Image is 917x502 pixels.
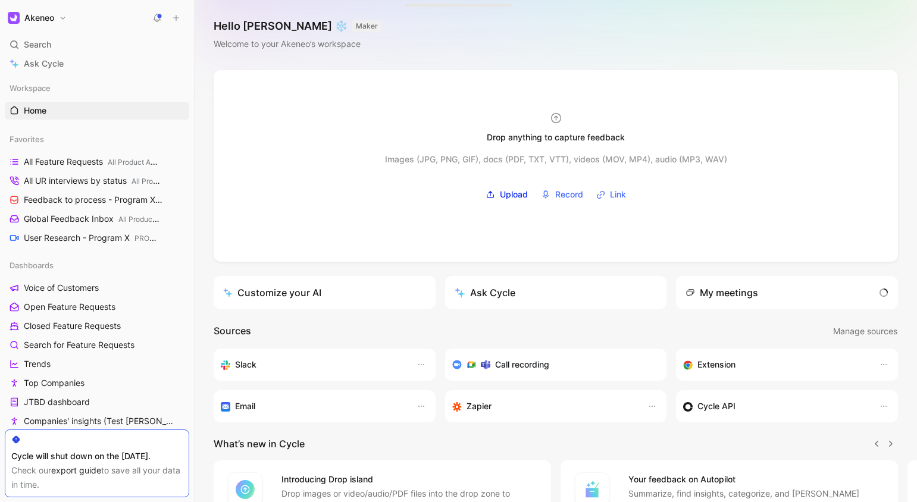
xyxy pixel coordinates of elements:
button: Link [592,186,630,203]
a: JTBD dashboard [5,393,189,411]
div: Capture feedback from thousands of sources with Zapier (survey results, recordings, sheets, etc). [452,399,636,413]
span: All Product Areas [108,158,165,167]
div: Dashboards [5,256,189,274]
a: Open Feature Requests [5,298,189,316]
h4: Introducing Drop island [281,472,537,487]
span: Link [610,187,626,202]
div: Check our to save all your data in time. [11,463,183,492]
a: User Research - Program XPROGRAM X [5,229,189,247]
a: All UR interviews by statusAll Product Areas [5,172,189,190]
a: Feedback to process - Program XPROGRAM X [5,191,189,209]
span: Open Feature Requests [24,301,115,313]
div: Workspace [5,79,189,97]
h1: Akeneo [24,12,54,23]
img: Akeneo [8,12,20,24]
a: Trends [5,355,189,373]
button: MAKER [352,20,381,32]
div: Customize your AI [223,285,321,300]
a: Closed Feature Requests [5,317,189,335]
span: JTBD dashboard [24,396,90,408]
span: Companies' insights (Test [PERSON_NAME]) [24,415,174,427]
span: All Product Areas [118,215,176,224]
div: Cycle will shut down on the [DATE]. [11,449,183,463]
a: Home [5,102,189,120]
h4: Your feedback on Autopilot [628,472,884,487]
span: All Feature Requests [24,156,159,168]
div: Record & transcribe meetings from Zoom, Meet & Teams. [452,357,650,372]
h3: Cycle API [697,399,736,413]
div: Search [5,36,189,54]
div: Drop anything to capture feedback [487,130,625,145]
label: Upload [481,186,532,203]
h3: Email [235,399,255,413]
a: Ask Cycle [5,55,189,73]
span: Ask Cycle [24,57,64,71]
h2: What’s new in Cycle [214,437,305,451]
span: PROGRAM X [134,234,177,243]
span: Feedback to process - Program X [24,194,164,206]
span: Manage sources [833,324,897,338]
span: Record [555,187,583,202]
span: All Product Areas [132,177,189,186]
span: Favorites [10,133,44,145]
button: Ask Cycle [445,276,667,309]
a: Search for Feature Requests [5,336,189,354]
span: Voice of Customers [24,282,99,294]
div: Forward emails to your feedback inbox [221,399,405,413]
button: Manage sources [833,324,898,339]
span: Global Feedback Inbox [24,213,161,225]
span: All UR interviews by status [24,175,162,187]
span: Search [24,37,51,52]
h3: Zapier [467,399,492,413]
a: Companies' insights (Test [PERSON_NAME]) [5,412,189,430]
span: Workspace [10,82,51,94]
a: Top Companies [5,374,189,392]
div: Favorites [5,130,189,148]
h3: Slack [235,357,256,372]
a: export guide [51,465,101,475]
span: Closed Feature Requests [24,320,121,332]
div: Sync your customers, send feedback and get updates in Slack [221,357,405,372]
div: Sync customers & send feedback from custom sources. Get inspired by our favorite use case [683,399,867,413]
div: Welcome to your Akeneo’s workspace [214,37,381,51]
div: Images (JPG, PNG, GIF), docs (PDF, TXT, VTT), videos (MOV, MP4), audio (MP3, WAV) [385,152,727,167]
span: Top Companies [24,377,84,389]
button: Record [537,186,587,203]
span: Search for Feature Requests [24,339,134,351]
div: Capture feedback from anywhere on the web [683,357,867,372]
a: Global Feedback InboxAll Product Areas [5,210,189,228]
span: Home [24,105,46,117]
h1: Hello [PERSON_NAME] ❄️ [214,19,381,33]
span: User Research - Program X [24,232,161,244]
span: Trends [24,358,51,370]
h3: Call recording [495,357,549,372]
div: Ask Cycle [455,285,515,300]
a: Voice of Customers [5,279,189,297]
h3: Extension [697,357,736,372]
h2: Sources [214,324,251,339]
div: DashboardsVoice of CustomersOpen Feature RequestsClosed Feature RequestsSearch for Feature Reques... [5,256,189,430]
a: All Feature RequestsAll Product Areas [5,153,189,171]
span: Dashboards [10,259,54,271]
a: Customize your AI [214,276,436,309]
div: My meetings [686,285,758,300]
button: AkeneoAkeneo [5,10,70,26]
